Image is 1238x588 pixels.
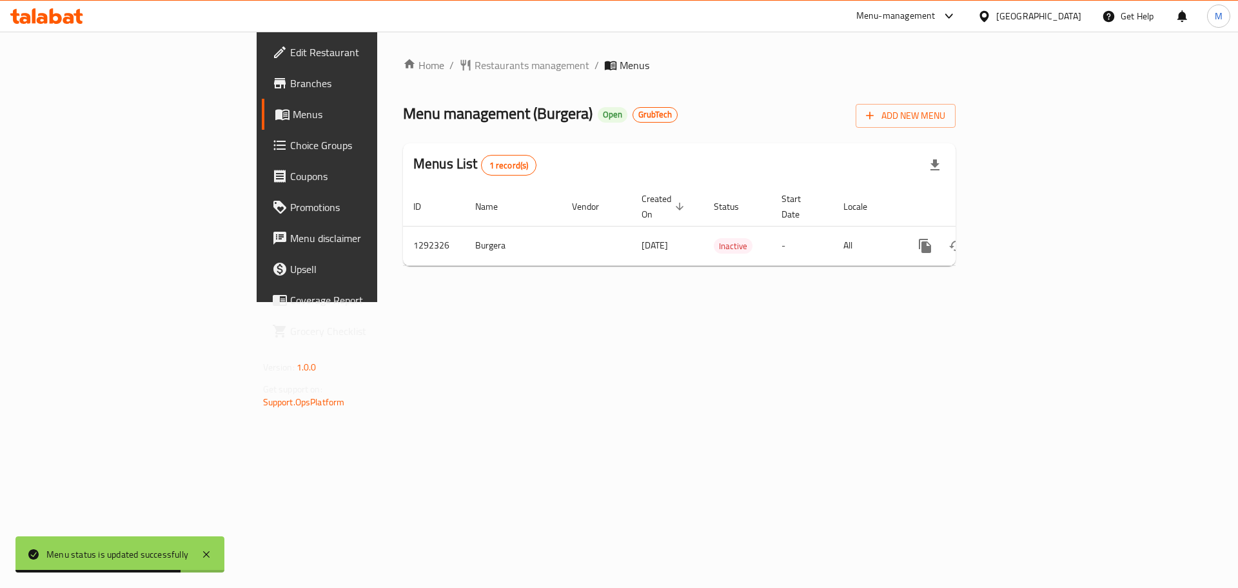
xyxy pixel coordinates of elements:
a: Choice Groups [262,130,464,161]
span: Locale [843,199,884,214]
a: Branches [262,68,464,99]
span: Get support on: [263,381,322,398]
span: Edit Restaurant [290,45,453,60]
div: Menu status is updated successfully [46,547,188,562]
table: enhanced table [403,187,1044,266]
span: [DATE] [642,237,668,254]
span: Status [714,199,756,214]
a: Support.OpsPlatform [263,394,345,411]
a: Menus [262,99,464,130]
div: Inactive [714,238,752,254]
button: more [910,230,941,261]
span: Menus [293,106,453,122]
a: Grocery Checklist [262,316,464,347]
span: Name [475,199,515,214]
span: Version: [263,359,295,376]
a: Menu disclaimer [262,223,464,254]
span: Inactive [714,239,752,254]
span: Choice Groups [290,137,453,153]
h2: Menus List [413,154,536,176]
span: Coupons [290,168,453,184]
span: Start Date [781,191,818,222]
span: Add New Menu [866,108,945,124]
a: Restaurants management [459,57,589,73]
span: Promotions [290,199,453,215]
span: Grocery Checklist [290,323,453,339]
span: 1 record(s) [482,159,536,172]
nav: breadcrumb [403,57,956,73]
span: GrubTech [633,109,677,120]
span: Menus [620,57,649,73]
div: Export file [919,150,950,181]
span: Created On [642,191,688,222]
a: Edit Restaurant [262,37,464,68]
a: Promotions [262,192,464,223]
a: Upsell [262,254,464,285]
span: Menu disclaimer [290,230,453,246]
div: Open [598,107,627,123]
span: Branches [290,76,453,91]
span: Upsell [290,261,453,277]
span: ID [413,199,438,214]
span: 1.0.0 [297,359,317,376]
span: Restaurants management [475,57,589,73]
span: Menu management ( Burgera ) [403,99,593,128]
span: Vendor [572,199,616,214]
td: All [833,226,899,265]
span: M [1215,9,1223,23]
th: Actions [899,187,1044,227]
span: Coverage Report [290,292,453,308]
span: Open [598,109,627,120]
div: Total records count [481,155,537,176]
td: - [771,226,833,265]
button: Add New Menu [856,104,956,128]
div: Menu-management [856,8,936,24]
a: Coupons [262,161,464,192]
li: / [594,57,599,73]
button: Change Status [941,230,972,261]
a: Coverage Report [262,285,464,316]
td: Burgera [465,226,562,265]
div: [GEOGRAPHIC_DATA] [996,9,1081,23]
